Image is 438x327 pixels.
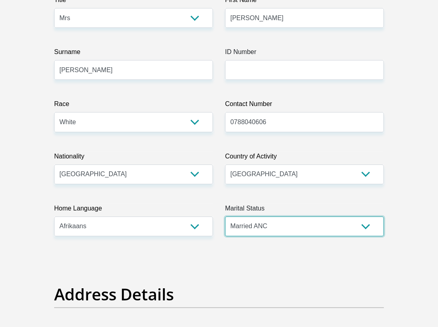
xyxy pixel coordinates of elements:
input: ID Number [225,60,384,80]
label: Marital Status [225,204,384,217]
label: ID Number [225,47,384,60]
input: Contact Number [225,112,384,132]
label: Nationality [54,152,213,165]
input: First Name [225,8,384,28]
label: Contact Number [225,99,384,112]
label: Race [54,99,213,112]
input: Surname [54,60,213,80]
label: Home Language [54,204,213,217]
label: Country of Activity [225,152,384,165]
label: Surname [54,47,213,60]
h2: Address Details [54,285,384,304]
